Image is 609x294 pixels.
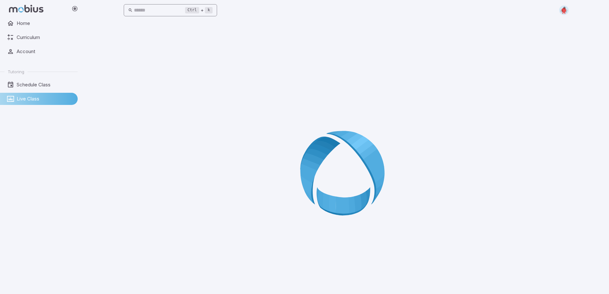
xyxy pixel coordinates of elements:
span: Account [17,48,73,55]
span: Live Class [17,95,73,102]
img: circle.svg [559,5,569,15]
span: Curriculum [17,34,73,41]
kbd: k [205,7,212,13]
span: Home [17,20,73,27]
span: Schedule Class [17,81,73,88]
kbd: Ctrl [185,7,199,13]
span: Tutoring [8,69,24,75]
div: + [185,6,213,14]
